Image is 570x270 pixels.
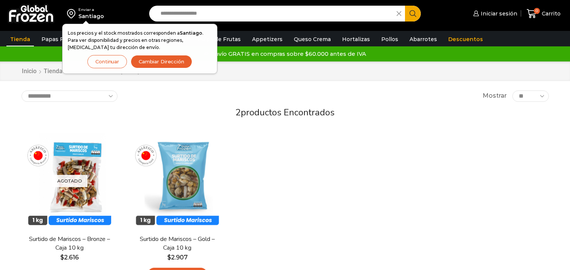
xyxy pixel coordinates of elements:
[78,7,104,12] div: Enviar a
[377,32,402,46] a: Pollos
[235,106,241,118] span: 2
[167,254,188,261] bdi: 2.907
[60,254,64,261] span: $
[471,6,517,21] a: Iniciar sesión
[479,10,517,17] span: Iniciar sesión
[338,32,374,46] a: Hortalizas
[21,67,209,76] nav: Breadcrumb
[134,235,220,252] a: Surtido de Mariscos – Gold – Caja 10 kg
[78,12,104,20] div: Santiago
[131,55,192,68] button: Cambiar Dirección
[248,32,286,46] a: Appetizers
[52,175,87,187] p: Agotado
[21,91,118,102] select: Pedido de la tienda
[38,32,79,46] a: Papas Fritas
[445,32,487,46] a: Descuentos
[290,32,335,46] a: Queso Crema
[534,8,540,14] span: 0
[67,7,78,20] img: address-field-icon.svg
[6,32,34,46] a: Tienda
[21,67,37,76] a: Inicio
[194,32,245,46] a: Pulpa de Frutas
[60,254,79,261] bdi: 2.616
[483,92,507,100] span: Mostrar
[406,32,441,46] a: Abarrotes
[68,29,212,51] p: Los precios y el stock mostrados corresponden a . Para ver disponibilidad y precios en otras regi...
[540,10,561,17] span: Carrito
[241,106,335,118] span: productos encontrados
[405,6,421,21] button: Search button
[26,235,113,252] a: Surtido de Mariscos – Bronze – Caja 10 kg
[167,254,171,261] span: $
[180,30,202,36] strong: Santiago
[43,67,63,76] a: Tienda
[525,5,562,23] a: 0 Carrito
[87,55,127,68] button: Continuar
